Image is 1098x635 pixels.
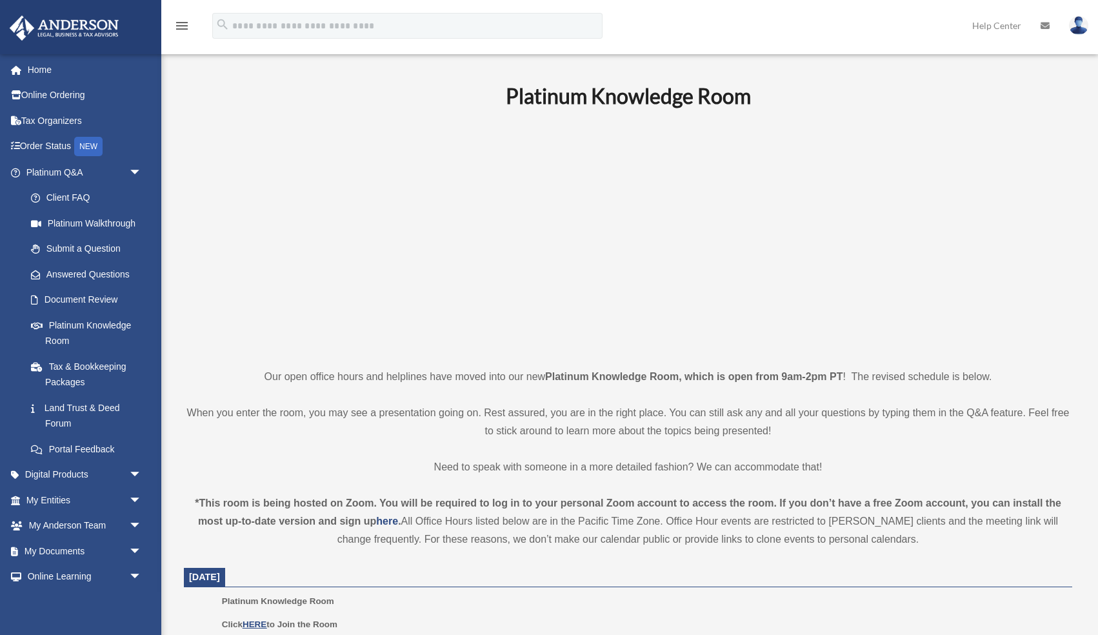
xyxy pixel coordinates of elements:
a: Answered Questions [18,261,161,287]
strong: . [398,516,401,527]
span: arrow_drop_down [129,564,155,590]
a: Land Trust & Deed Forum [18,395,161,436]
span: [DATE] [189,572,220,582]
span: arrow_drop_down [129,538,155,565]
span: arrow_drop_down [129,589,155,616]
a: Home [9,57,161,83]
a: Portal Feedback [18,436,161,462]
a: Tax Organizers [9,108,161,134]
a: Submit a Question [18,236,161,262]
a: My Anderson Teamarrow_drop_down [9,513,161,539]
a: Tax & Bookkeeping Packages [18,354,161,395]
a: here [376,516,398,527]
iframe: 231110_Toby_KnowledgeRoom [435,126,822,344]
a: Platinum Q&Aarrow_drop_down [9,159,161,185]
a: menu [174,23,190,34]
a: Online Ordering [9,83,161,108]
span: arrow_drop_down [129,462,155,489]
p: When you enter the room, you may see a presentation going on. Rest assured, you are in the right ... [184,404,1072,440]
span: Platinum Knowledge Room [222,596,334,606]
a: Platinum Knowledge Room [18,312,155,354]
a: HERE [243,620,266,629]
a: My Documentsarrow_drop_down [9,538,161,564]
b: Click to Join the Room [222,620,337,629]
p: Our open office hours and helplines have moved into our new ! The revised schedule is below. [184,368,1072,386]
img: Anderson Advisors Platinum Portal [6,15,123,41]
a: Platinum Walkthrough [18,210,161,236]
div: All Office Hours listed below are in the Pacific Time Zone. Office Hour events are restricted to ... [184,494,1072,549]
b: Platinum Knowledge Room [506,83,751,108]
a: Digital Productsarrow_drop_down [9,462,161,488]
a: Order StatusNEW [9,134,161,160]
a: My Entitiesarrow_drop_down [9,487,161,513]
a: Client FAQ [18,185,161,211]
strong: Platinum Knowledge Room, which is open from 9am-2pm PT [545,371,843,382]
p: Need to speak with someone in a more detailed fashion? We can accommodate that! [184,458,1072,476]
i: menu [174,18,190,34]
span: arrow_drop_down [129,513,155,539]
a: Online Learningarrow_drop_down [9,564,161,590]
a: Billingarrow_drop_down [9,589,161,615]
i: search [215,17,230,32]
span: arrow_drop_down [129,159,155,186]
span: arrow_drop_down [129,487,155,514]
div: NEW [74,137,103,156]
strong: *This room is being hosted on Zoom. You will be required to log in to your personal Zoom account ... [195,498,1061,527]
img: User Pic [1069,16,1088,35]
a: Document Review [18,287,161,313]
